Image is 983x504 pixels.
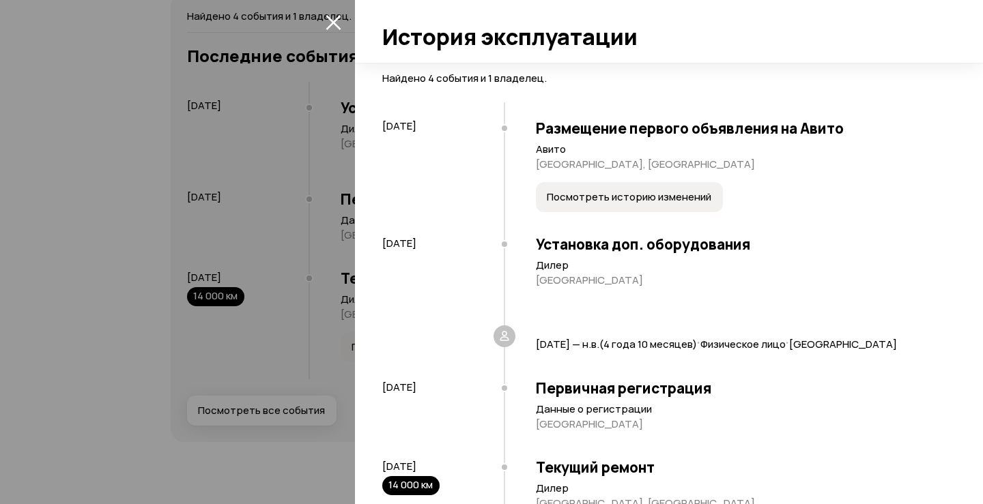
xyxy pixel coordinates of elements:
span: [DATE] [382,119,416,133]
h3: Первичная регистрация [536,379,942,397]
span: Физическое лицо [700,337,786,351]
button: закрыть [322,11,344,33]
p: Дилер [536,481,942,495]
p: [GEOGRAPHIC_DATA] [536,417,942,431]
h3: Установка доп. оборудования [536,235,942,253]
span: [DATE] — н.в. ( 4 года 10 месяцев ) [536,337,697,351]
span: [GEOGRAPHIC_DATA] [789,337,897,351]
p: [GEOGRAPHIC_DATA] [536,273,942,287]
h3: Размещение первого объявления на Авито [536,119,942,137]
span: · [786,330,789,353]
h3: Текущий ремонт [536,458,942,476]
span: [DATE] [382,380,416,394]
span: · [697,330,700,353]
p: [GEOGRAPHIC_DATA], [GEOGRAPHIC_DATA] [536,158,942,171]
p: Дилер [536,258,942,272]
span: Посмотреть историю изменений [547,190,711,204]
p: Найдено 4 события и 1 владелец. [382,71,942,86]
p: Данные о регистрации [536,402,942,416]
span: [DATE] [382,236,416,250]
button: Посмотреть историю изменений [536,182,723,212]
p: Авито [536,143,942,156]
span: [DATE] [382,459,416,473]
div: 14 000 км [382,476,440,495]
